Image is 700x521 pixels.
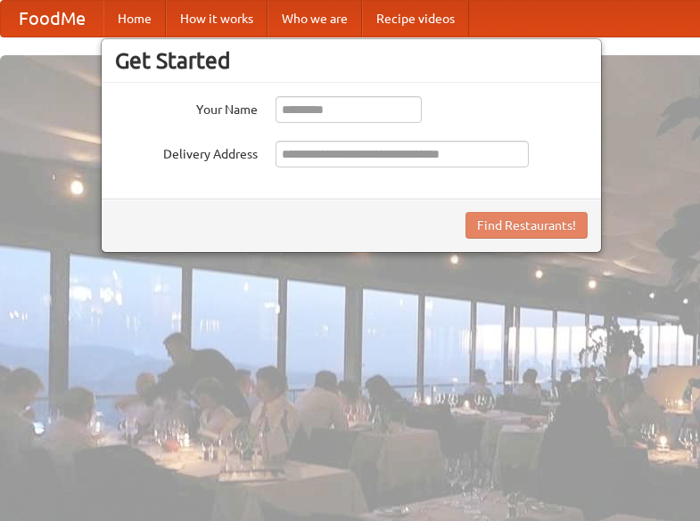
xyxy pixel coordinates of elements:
[115,141,258,163] label: Delivery Address
[362,1,469,37] a: Recipe videos
[103,1,166,37] a: Home
[115,47,588,74] h3: Get Started
[465,212,588,239] button: Find Restaurants!
[268,1,362,37] a: Who we are
[1,1,103,37] a: FoodMe
[166,1,268,37] a: How it works
[115,96,258,118] label: Your Name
